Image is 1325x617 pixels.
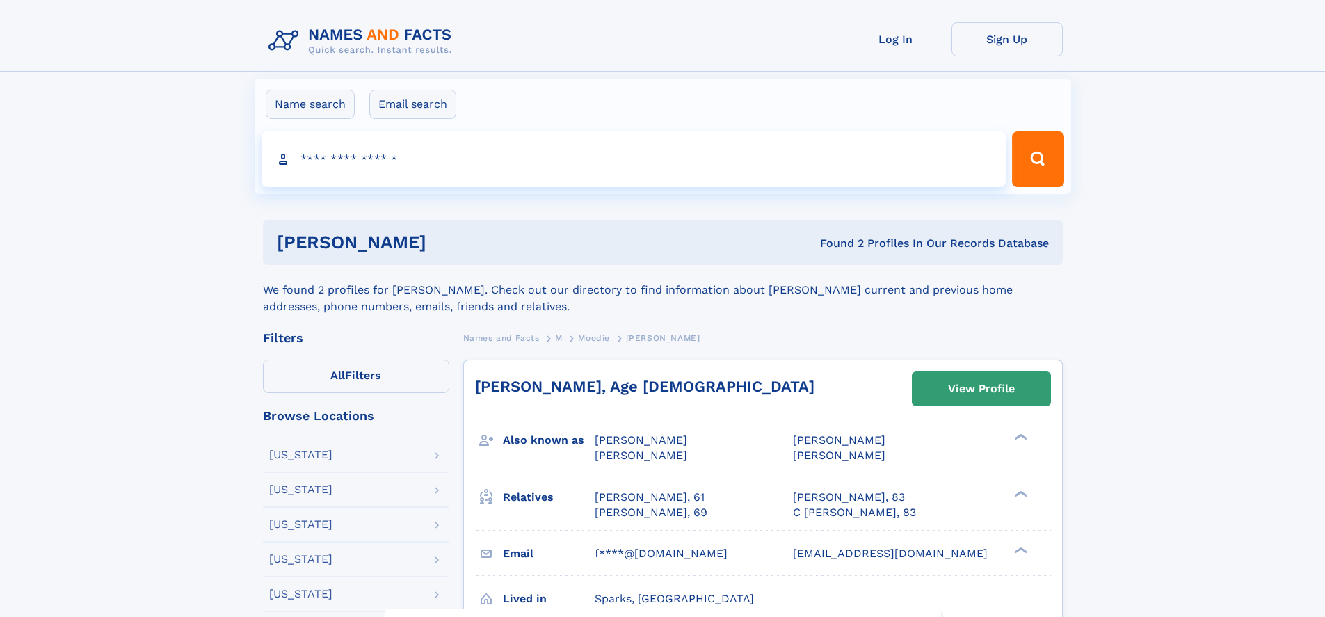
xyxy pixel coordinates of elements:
[263,332,449,344] div: Filters
[555,333,563,343] span: M
[369,90,456,119] label: Email search
[263,360,449,393] label: Filters
[555,329,563,346] a: M
[595,449,687,462] span: [PERSON_NAME]
[793,490,905,505] a: [PERSON_NAME], 83
[277,234,623,251] h1: [PERSON_NAME]
[793,505,916,520] a: C [PERSON_NAME], 83
[793,449,885,462] span: [PERSON_NAME]
[595,505,707,520] a: [PERSON_NAME], 69
[269,554,332,565] div: [US_STATE]
[263,265,1063,315] div: We found 2 profiles for [PERSON_NAME]. Check out our directory to find information about [PERSON_...
[503,486,595,509] h3: Relatives
[503,587,595,611] h3: Lived in
[578,333,610,343] span: Moodie
[578,329,610,346] a: Moodie
[948,373,1015,405] div: View Profile
[595,433,687,447] span: [PERSON_NAME]
[475,378,814,395] a: [PERSON_NAME], Age [DEMOGRAPHIC_DATA]
[951,22,1063,56] a: Sign Up
[269,519,332,530] div: [US_STATE]
[503,428,595,452] h3: Also known as
[266,90,355,119] label: Name search
[595,490,705,505] a: [PERSON_NAME], 61
[262,131,1006,187] input: search input
[330,369,345,382] span: All
[793,547,988,560] span: [EMAIL_ADDRESS][DOMAIN_NAME]
[913,372,1050,406] a: View Profile
[269,449,332,460] div: [US_STATE]
[1011,433,1028,442] div: ❯
[595,592,754,605] span: Sparks, [GEOGRAPHIC_DATA]
[269,484,332,495] div: [US_STATE]
[1011,545,1028,554] div: ❯
[1011,489,1028,498] div: ❯
[1012,131,1063,187] button: Search Button
[626,333,700,343] span: [PERSON_NAME]
[623,236,1049,251] div: Found 2 Profiles In Our Records Database
[793,433,885,447] span: [PERSON_NAME]
[503,542,595,566] h3: Email
[269,588,332,600] div: [US_STATE]
[263,22,463,60] img: Logo Names and Facts
[263,410,449,422] div: Browse Locations
[840,22,951,56] a: Log In
[463,329,540,346] a: Names and Facts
